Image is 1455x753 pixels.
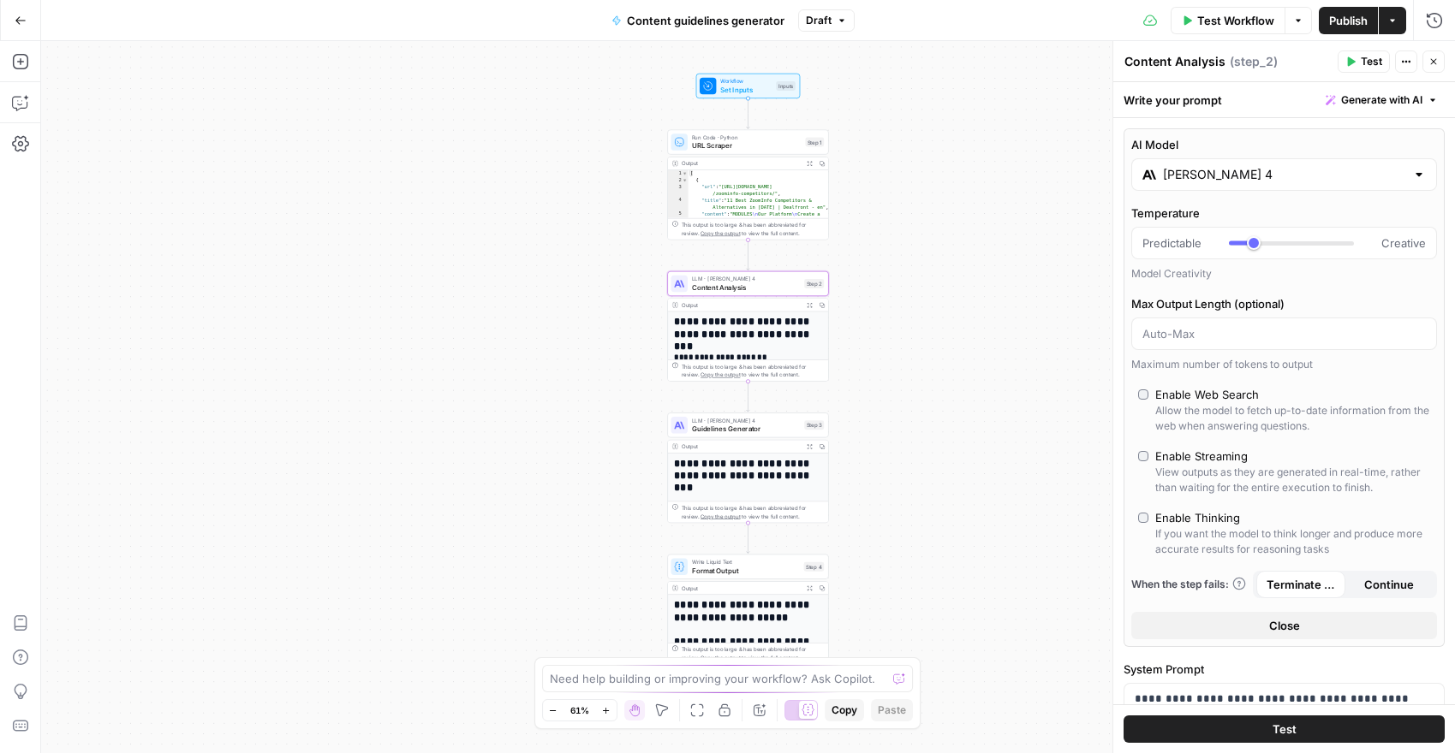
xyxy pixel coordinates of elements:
[1138,451,1148,461] input: Enable StreamingView outputs as they are generated in real-time, rather than waiting for the enti...
[1163,166,1405,183] input: Select a model
[1155,509,1240,526] div: Enable Thinking
[570,703,589,717] span: 61%
[682,221,825,237] div: This output is too large & has been abbreviated for review. to view the full content.
[804,420,824,430] div: Step 3
[692,140,802,151] span: URL Scraper
[1138,389,1148,400] input: Enable Web SearchAllow the model to fetch up-to-date information from the web when answering ques...
[878,703,906,718] span: Paste
[1338,50,1390,73] button: Test
[1230,53,1278,70] span: ( step_2 )
[1131,577,1246,592] a: When the step fails:
[682,645,825,661] div: This output is too large & has been abbreviated for review. to view the full content.
[692,424,800,434] span: Guidelines Generator
[1197,12,1274,29] span: Test Workflow
[1273,720,1297,738] span: Test
[1364,576,1414,593] span: Continue
[701,230,740,236] span: Copy the output
[747,98,750,128] g: Edge from start to step_1
[682,362,825,378] div: This output is too large & has been abbreviated for review. to view the full content.
[1267,576,1335,593] span: Terminate Workflow
[692,416,800,424] span: LLM · [PERSON_NAME] 4
[1155,465,1430,495] div: View outputs as they are generated in real-time, rather than waiting for the entire execution to ...
[720,77,772,86] span: Workflow
[1345,571,1434,598] button: Continue
[1131,295,1437,312] label: Max Output Length (optional)
[1155,403,1430,434] div: Allow the model to fetch up-to-date information from the web when answering questions.
[747,523,750,553] g: Edge from step_3 to step_4
[601,7,795,34] button: Content guidelines generator
[667,129,828,240] div: Run Code · PythonURL ScraperStep 1Output[ { "url":"[URL][DOMAIN_NAME] /zoominfo-competitors/", "t...
[776,81,795,91] div: Inputs
[682,170,688,177] span: Toggle code folding, rows 1 through 7
[747,382,750,412] g: Edge from step_2 to step_3
[692,282,800,293] span: Content Analysis
[1131,136,1437,153] label: AI Model
[701,371,740,377] span: Copy the output
[806,13,832,28] span: Draft
[720,85,772,95] span: Set Inputs
[668,177,689,184] div: 2
[798,9,855,32] button: Draft
[747,240,750,270] g: Edge from step_1 to step_2
[1155,526,1430,557] div: If you want the model to think longer and produce more accurate results for reasoning tasks
[1124,661,1445,678] label: System Prompt
[1155,386,1259,403] div: Enable Web Search
[692,133,802,142] span: Run Code · Python
[1131,612,1437,639] button: Close
[1131,266,1437,282] div: Model Creativity
[668,170,689,177] div: 1
[1381,234,1426,252] span: Creative
[1124,53,1225,70] textarea: Content Analysis
[1319,89,1445,111] button: Generate with AI
[1155,448,1248,465] div: Enable Streaming
[692,565,800,575] span: Format Output
[1269,617,1300,634] span: Close
[804,279,824,288] div: Step 2
[1341,92,1422,108] span: Generate with AI
[1142,325,1426,342] input: Auto-Max
[1131,205,1437,222] label: Temperature
[627,12,784,29] span: Content guidelines generator
[682,301,801,310] div: Output
[682,584,801,592] div: Output
[1124,715,1445,743] button: Test
[682,504,825,520] div: This output is too large & has been abbreviated for review. to view the full content.
[682,442,801,451] div: Output
[668,198,689,211] div: 4
[682,159,801,168] div: Output
[1138,513,1148,523] input: Enable ThinkingIf you want the model to think longer and produce more accurate results for reason...
[682,177,688,184] span: Toggle code folding, rows 2 through 6
[692,275,800,283] span: LLM · [PERSON_NAME] 4
[692,558,800,566] span: Write Liquid Text
[1171,7,1285,34] button: Test Workflow
[825,699,864,721] button: Copy
[804,562,825,572] div: Step 4
[667,74,828,98] div: WorkflowSet InputsInputs
[1142,234,1202,252] span: Predictable
[1113,82,1455,117] div: Write your prompt
[832,703,857,718] span: Copy
[701,513,740,519] span: Copy the output
[1361,54,1382,69] span: Test
[871,699,913,721] button: Paste
[668,184,689,198] div: 3
[1329,12,1368,29] span: Publish
[805,138,824,147] div: Step 1
[1131,357,1437,372] div: Maximum number of tokens to output
[701,655,740,661] span: Copy the output
[1319,7,1378,34] button: Publish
